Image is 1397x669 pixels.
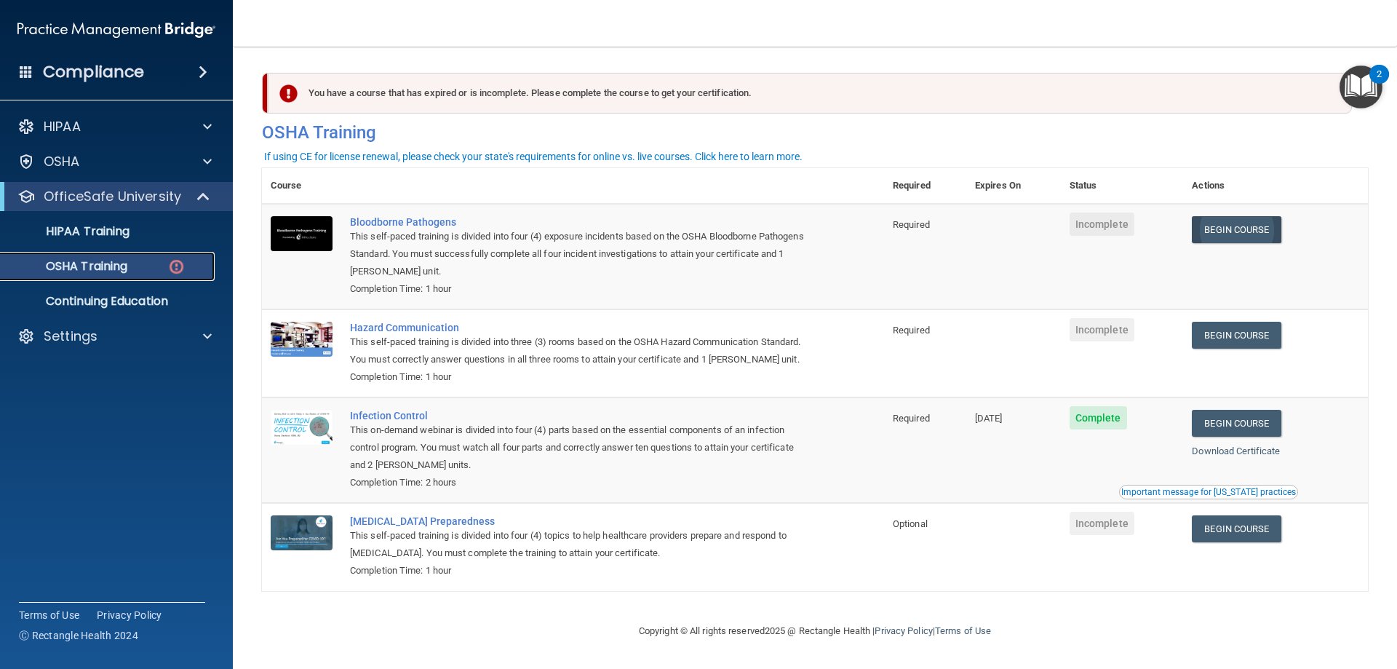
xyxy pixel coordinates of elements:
th: Expires On [966,168,1061,204]
p: HIPAA [44,118,81,135]
a: Hazard Communication [350,322,811,333]
span: Incomplete [1070,318,1134,341]
span: Required [893,413,930,424]
div: This self-paced training is divided into four (4) topics to help healthcare providers prepare and... [350,527,811,562]
p: OSHA Training [9,259,127,274]
p: OfficeSafe University [44,188,181,205]
a: Privacy Policy [97,608,162,622]
a: HIPAA [17,118,212,135]
a: Begin Course [1192,322,1281,349]
div: Completion Time: 2 hours [350,474,811,491]
p: Settings [44,328,97,345]
button: Open Resource Center, 2 new notifications [1340,66,1382,108]
div: Completion Time: 1 hour [350,280,811,298]
p: OSHA [44,153,80,170]
span: Incomplete [1070,213,1134,236]
p: Continuing Education [9,294,208,309]
h4: OSHA Training [262,122,1368,143]
a: Begin Course [1192,515,1281,542]
th: Course [262,168,341,204]
h4: Compliance [43,62,144,82]
img: danger-circle.6113f641.png [167,258,186,276]
span: Complete [1070,406,1127,429]
p: HIPAA Training [9,224,130,239]
div: If using CE for license renewal, please check your state's requirements for online vs. live cours... [264,151,803,162]
div: This on-demand webinar is divided into four (4) parts based on the essential components of an inf... [350,421,811,474]
span: Required [893,325,930,336]
div: Completion Time: 1 hour [350,562,811,579]
div: Copyright © All rights reserved 2025 @ Rectangle Health | | [549,608,1080,654]
button: Read this if you are a dental practitioner in the state of CA [1119,485,1298,499]
span: [DATE] [975,413,1003,424]
div: 2 [1377,74,1382,93]
div: This self-paced training is divided into three (3) rooms based on the OSHA Hazard Communication S... [350,333,811,368]
a: Begin Course [1192,216,1281,243]
div: You have a course that has expired or is incomplete. Please complete the course to get your certi... [268,73,1352,114]
button: If using CE for license renewal, please check your state's requirements for online vs. live cours... [262,149,805,164]
img: PMB logo [17,15,215,44]
span: Incomplete [1070,512,1134,535]
img: exclamation-circle-solid-danger.72ef9ffc.png [279,84,298,103]
a: Infection Control [350,410,811,421]
a: Privacy Policy [875,625,932,636]
div: Important message for [US_STATE] practices [1121,488,1296,496]
span: Optional [893,518,928,529]
span: Ⓒ Rectangle Health 2024 [19,628,138,643]
th: Actions [1183,168,1368,204]
a: Settings [17,328,212,345]
a: Begin Course [1192,410,1281,437]
span: Required [893,219,930,230]
a: Terms of Use [935,625,991,636]
a: [MEDICAL_DATA] Preparedness [350,515,811,527]
th: Status [1061,168,1184,204]
div: Completion Time: 1 hour [350,368,811,386]
a: OfficeSafe University [17,188,211,205]
a: Download Certificate [1192,446,1280,456]
iframe: Drift Widget Chat Controller [1145,566,1380,624]
a: Terms of Use [19,608,79,622]
a: Bloodborne Pathogens [350,216,811,228]
a: OSHA [17,153,212,170]
div: This self-paced training is divided into four (4) exposure incidents based on the OSHA Bloodborne... [350,228,811,280]
th: Required [884,168,966,204]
